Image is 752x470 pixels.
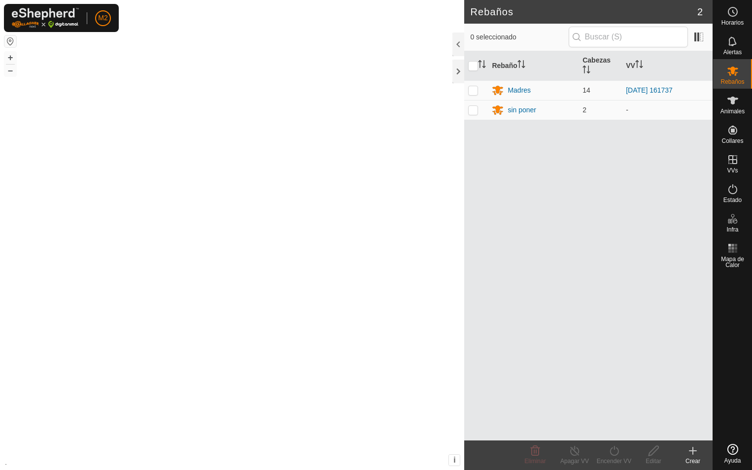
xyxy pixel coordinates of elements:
span: 2 [697,4,703,19]
div: sin poner [508,105,536,115]
a: Política de Privacidad [181,457,238,466]
button: i [449,455,460,466]
h2: Rebaños [470,6,697,18]
span: Rebaños [720,79,744,85]
input: Buscar (S) [569,27,688,47]
p-sorticon: Activar para ordenar [478,62,486,69]
span: i [453,456,455,464]
div: Crear [673,457,713,466]
a: Ayuda [713,440,752,468]
span: Animales [720,108,745,114]
img: Logo Gallagher [12,8,79,28]
span: Ayuda [724,458,741,464]
span: Estado [723,197,742,203]
span: Alertas [723,49,742,55]
th: Rebaño [488,51,579,81]
button: Restablecer Mapa [4,35,16,47]
p-sorticon: Activar para ordenar [635,62,643,69]
span: Eliminar [524,458,546,465]
th: Cabezas [579,51,622,81]
td: - [622,100,713,120]
a: Contáctenos [250,457,283,466]
span: 2 [582,106,586,114]
p-sorticon: Activar para ordenar [517,62,525,69]
span: 0 seleccionado [470,32,568,42]
th: VV [622,51,713,81]
div: Encender VV [594,457,634,466]
span: Infra [726,227,738,233]
button: + [4,52,16,64]
span: VVs [727,168,738,173]
p-sorticon: Activar para ordenar [582,67,590,75]
a: [DATE] 161737 [626,86,673,94]
span: Mapa de Calor [716,256,750,268]
span: Horarios [721,20,744,26]
div: Madres [508,85,531,96]
span: 14 [582,86,590,94]
button: – [4,65,16,76]
div: Editar [634,457,673,466]
div: Apagar VV [555,457,594,466]
span: M2 [98,13,107,23]
span: Collares [721,138,743,144]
